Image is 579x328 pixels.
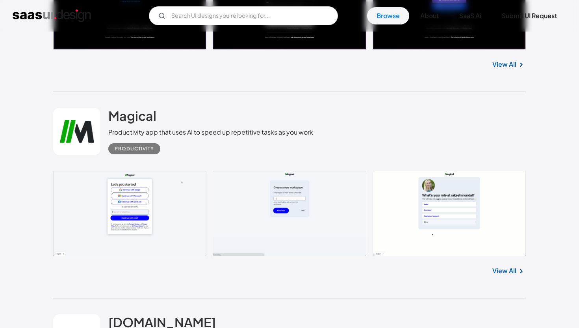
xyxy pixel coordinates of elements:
[492,60,516,69] a: View All
[492,7,566,24] a: Submit UI Request
[108,127,313,137] div: Productivity app that uses AI to speed up repetitive tasks as you work
[108,108,156,124] h2: Magical
[149,6,338,25] form: Email Form
[411,7,448,24] a: About
[492,266,516,276] a: View All
[115,144,154,154] div: Productivity
[149,6,338,25] input: Search UI designs you're looking for...
[108,108,156,127] a: Magical
[13,9,91,22] a: home
[450,7,491,24] a: SaaS Ai
[367,7,409,24] a: Browse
